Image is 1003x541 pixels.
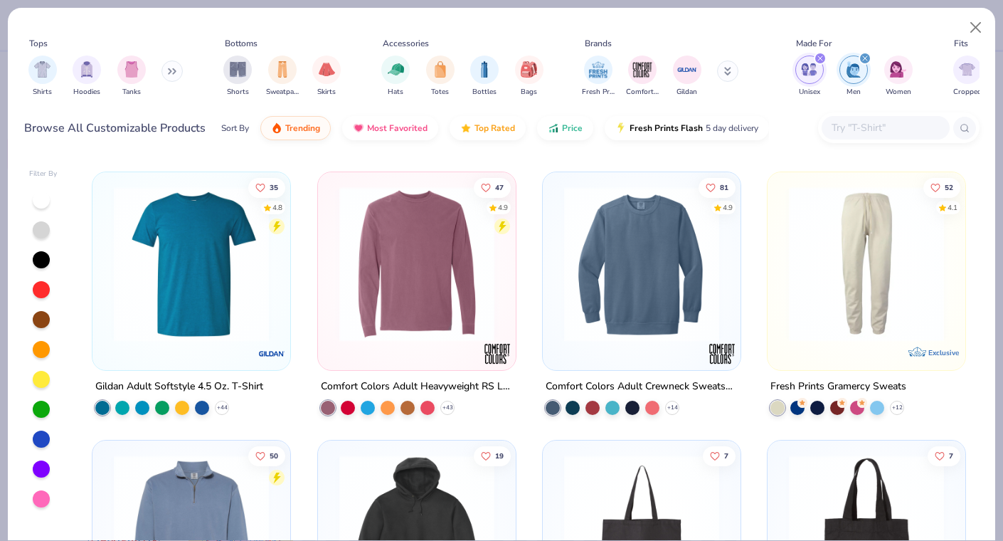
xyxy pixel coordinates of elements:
img: Men Image [846,61,861,78]
div: filter for Hats [381,56,410,98]
button: Fresh Prints Flash5 day delivery [605,116,769,140]
button: Price [537,116,593,140]
div: Comfort Colors Adult Crewneck Sweatshirt [546,378,738,396]
div: filter for Shirts [28,56,57,98]
span: Most Favorited [367,122,428,134]
span: 47 [494,184,503,191]
div: Fresh Prints Gramercy Sweats [770,378,906,396]
button: filter button [626,56,659,98]
div: filter for Gildan [673,56,701,98]
button: filter button [381,56,410,98]
div: filter for Sweatpants [266,56,299,98]
span: Shirts [33,87,52,98]
span: Exclusive [928,348,959,357]
img: Shorts Image [230,61,246,78]
button: filter button [312,56,341,98]
img: Sweatpants Image [275,61,290,78]
img: TopRated.gif [460,122,472,134]
button: filter button [884,56,913,98]
div: Browse All Customizable Products [24,120,206,137]
span: 7 [949,452,953,459]
img: Comfort Colors logo [483,340,511,368]
img: 1f2d2499-41e0-44f5-b794-8109adf84418 [557,187,726,342]
img: Bags Image [521,61,536,78]
button: filter button [28,56,57,98]
img: Women Image [890,61,906,78]
img: Shirts Image [34,61,51,78]
div: filter for Unisex [795,56,824,98]
button: filter button [266,56,299,98]
span: Shorts [227,87,249,98]
span: + 14 [667,404,677,412]
div: 4.9 [723,202,733,213]
button: filter button [582,56,615,98]
button: filter button [795,56,824,98]
div: Tops [29,37,48,50]
span: Trending [285,122,320,134]
button: filter button [515,56,543,98]
img: trending.gif [271,122,282,134]
div: Filter By [29,169,58,179]
span: Men [847,87,861,98]
div: filter for Fresh Prints [582,56,615,98]
button: Like [473,446,510,466]
div: filter for Shorts [223,56,252,98]
button: Like [703,446,736,466]
button: filter button [426,56,455,98]
div: 4.1 [948,202,957,213]
img: Unisex Image [801,61,817,78]
button: Like [248,446,285,466]
button: filter button [470,56,499,98]
img: Bottles Image [477,61,492,78]
div: filter for Hoodies [73,56,101,98]
img: Tanks Image [124,61,139,78]
span: 50 [270,452,278,459]
img: 8efac5f7-8da2-47f5-bf92-f12be686d45d [332,187,501,342]
div: filter for Bottles [470,56,499,98]
div: Sort By [221,122,249,135]
img: 45579bc0-5639-4a35-8fe9-2eb2035a810c [726,187,896,342]
img: Comfort Colors logo [708,340,736,368]
img: Hats Image [388,61,404,78]
img: Skirts Image [319,61,335,78]
button: filter button [953,56,982,98]
button: Top Rated [450,116,526,140]
img: Hoodies Image [79,61,95,78]
div: filter for Women [884,56,913,98]
span: + 43 [442,404,452,412]
img: Fresh Prints Image [588,59,609,80]
div: filter for Men [839,56,868,98]
img: flash.gif [615,122,627,134]
img: 6e5b4623-b2d7-47aa-a31d-c127d7126a18 [107,187,276,342]
button: Most Favorited [342,116,438,140]
button: Like [248,177,285,197]
button: Like [699,177,736,197]
img: d628a18b-6362-4135-ae8d-31aba634a125 [501,187,671,342]
img: most_fav.gif [353,122,364,134]
span: Bottles [472,87,497,98]
button: Like [923,177,960,197]
span: Fresh Prints Flash [630,122,703,134]
span: Women [886,87,911,98]
button: filter button [117,56,146,98]
img: af831d54-ce8e-4f35-888c-41887917e7ba [782,187,951,342]
div: Comfort Colors Adult Heavyweight RS Long-Sleeve T-Shirt [321,378,513,396]
button: Like [473,177,510,197]
div: filter for Tanks [117,56,146,98]
span: Cropped [953,87,982,98]
button: Like [928,446,960,466]
input: Try "T-Shirt" [830,120,940,136]
div: Brands [585,37,612,50]
span: Fresh Prints [582,87,615,98]
div: Gildan Adult Softstyle 4.5 Oz. T-Shirt [95,378,263,396]
span: Gildan [676,87,697,98]
span: + 12 [892,404,903,412]
div: Accessories [383,37,429,50]
span: Tanks [122,87,141,98]
img: Comfort Colors Image [632,59,653,80]
span: Unisex [799,87,820,98]
button: filter button [839,56,868,98]
img: Gildan logo [258,340,287,368]
span: Top Rated [474,122,515,134]
button: filter button [73,56,101,98]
